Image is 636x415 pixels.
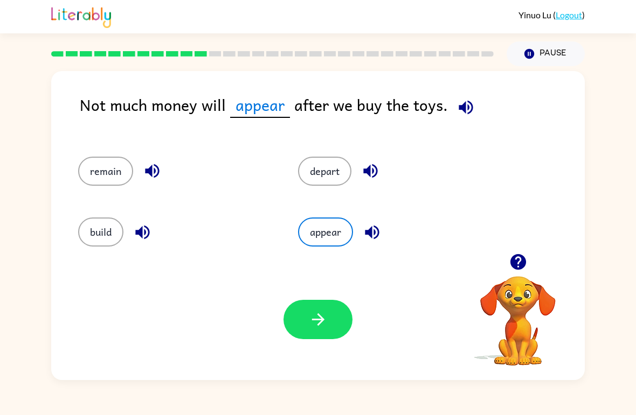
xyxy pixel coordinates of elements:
div: Not much money will after we buy the toys. [80,93,585,135]
a: Logout [556,10,582,20]
video: Your browser must support playing .mp4 files to use Literably. Please try using another browser. [464,259,572,367]
button: Pause [507,41,585,66]
button: depart [298,157,351,186]
button: appear [298,217,353,247]
div: ( ) [519,10,585,20]
span: Yinuo Lu [519,10,553,20]
button: remain [78,157,133,186]
img: Literably [51,4,111,28]
span: appear [230,93,290,118]
button: build [78,217,123,247]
